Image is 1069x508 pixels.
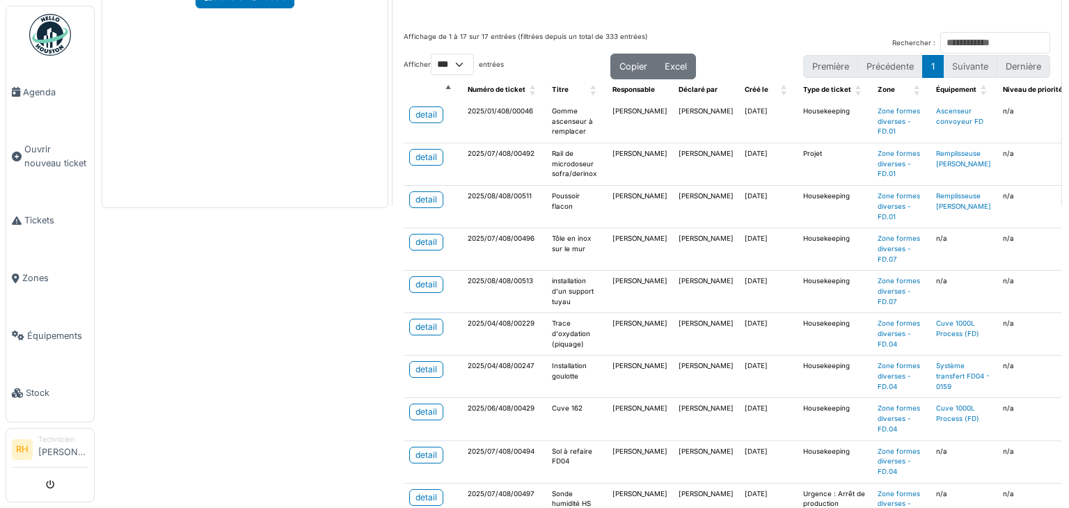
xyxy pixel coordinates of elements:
td: 2025/06/408/00429 [462,398,546,440]
div: detail [415,321,437,333]
select: Afficherentrées [431,54,474,75]
a: Zones [6,249,94,307]
span: Type de ticket [803,86,851,93]
td: [DATE] [739,228,798,271]
a: Équipements [6,307,94,365]
a: Ouvrir nouveau ticket [6,121,94,192]
span: Créé le: Activate to sort [781,79,789,101]
td: Housekeeping [798,271,872,313]
td: 2025/07/408/00492 [462,143,546,186]
img: Badge_color-CXgf-gQk.svg [29,14,71,56]
nav: pagination [803,55,1050,78]
td: n/a [931,440,997,483]
td: [PERSON_NAME] [673,101,739,143]
td: [PERSON_NAME] [673,228,739,271]
td: Housekeeping [798,228,872,271]
td: Tôle en inox sur le mur [546,228,607,271]
span: Zone [878,86,895,93]
td: 2025/08/408/00511 [462,186,546,228]
span: Stock [26,386,88,399]
div: Affichage de 1 à 17 sur 17 entrées (filtrées depuis un total de 333 entrées) [404,32,648,54]
a: detail [409,276,443,293]
td: Housekeeping [798,101,872,143]
td: n/a [931,228,997,271]
a: Zone formes diverses - FD.01 [878,150,920,177]
a: detail [409,234,443,251]
span: Niveau de priorité [1003,86,1063,93]
span: Numéro de ticket: Activate to sort [530,79,538,101]
span: Titre: Activate to sort [590,79,599,101]
td: 2025/04/408/00247 [462,356,546,398]
div: detail [415,491,437,504]
div: detail [415,109,437,121]
a: Remplisseuse [PERSON_NAME] [936,192,991,210]
button: Excel [656,54,696,79]
li: RH [12,439,33,460]
td: [DATE] [739,186,798,228]
td: [DATE] [739,440,798,483]
td: Housekeeping [798,186,872,228]
td: [PERSON_NAME] [673,313,739,356]
div: Technicien [38,434,88,445]
a: detail [409,404,443,420]
span: Numéro de ticket [468,86,525,93]
td: installation d'un support tuyau [546,271,607,313]
a: Zone formes diverses - FD.04 [878,362,920,390]
td: Poussoir flacon [546,186,607,228]
a: detail [409,489,443,506]
span: Responsable [612,86,655,93]
td: Housekeeping [798,313,872,356]
a: Zone formes diverses - FD.01 [878,107,920,135]
a: Tickets [6,192,94,250]
td: Rail de microdoseur sofra/derinox [546,143,607,186]
span: Équipement: Activate to sort [981,79,989,101]
td: [PERSON_NAME] [607,440,673,483]
td: [PERSON_NAME] [673,356,739,398]
td: Housekeeping [798,398,872,440]
a: Zone formes diverses - FD.07 [878,235,920,262]
a: Ascenseur convoyeur FD [936,107,983,125]
a: Zone formes diverses - FD.04 [878,447,920,475]
div: detail [415,236,437,248]
a: detail [409,447,443,463]
td: Cuve 162 [546,398,607,440]
td: [PERSON_NAME] [607,228,673,271]
div: detail [415,449,437,461]
a: Agenda [6,63,94,121]
a: RH Technicien[PERSON_NAME] [12,434,88,468]
span: Équipements [27,329,88,342]
div: detail [415,363,437,376]
td: [PERSON_NAME] [607,313,673,356]
td: Housekeeping [798,440,872,483]
span: Déclaré par [679,86,718,93]
a: Cuve 1000L Process (FD) [936,319,979,338]
td: [DATE] [739,101,798,143]
a: Zone formes diverses - FD.04 [878,404,920,432]
td: Trace d'oxydation (piquage) [546,313,607,356]
td: [PERSON_NAME] [673,271,739,313]
td: [DATE] [739,356,798,398]
td: 2025/04/408/00229 [462,313,546,356]
a: Zone formes diverses - FD.07 [878,277,920,305]
td: [PERSON_NAME] [673,398,739,440]
td: [PERSON_NAME] [607,101,673,143]
td: Projet [798,143,872,186]
button: Copier [610,54,656,79]
a: detail [409,149,443,166]
div: detail [415,406,437,418]
a: Système transfert FD04 - 0159 [936,362,990,390]
a: detail [409,191,443,208]
td: Installation goulotte [546,356,607,398]
a: detail [409,361,443,378]
td: Housekeeping [798,356,872,398]
td: [PERSON_NAME] [673,440,739,483]
td: 2025/07/408/00496 [462,228,546,271]
li: [PERSON_NAME] [38,434,88,464]
td: [DATE] [739,398,798,440]
span: Excel [665,61,687,72]
label: Afficher entrées [404,54,504,75]
td: [PERSON_NAME] [607,143,673,186]
a: Remplisseuse [PERSON_NAME] [936,150,991,168]
td: [PERSON_NAME] [673,186,739,228]
a: Zone formes diverses - FD.04 [878,319,920,347]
